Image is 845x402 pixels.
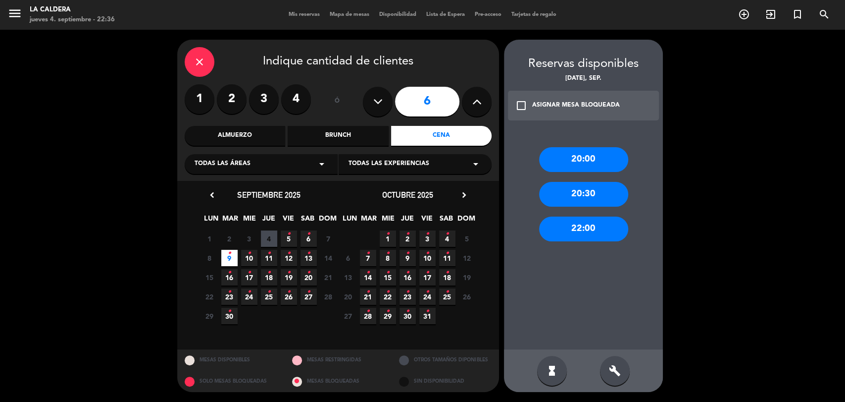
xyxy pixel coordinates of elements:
i: • [446,226,449,242]
i: • [426,303,429,319]
i: • [366,245,370,261]
div: ASIGNAR MESA BLOQUEADA [532,101,620,111]
span: 29 [380,308,396,324]
span: SAB [438,213,454,229]
span: SAB [299,213,316,229]
i: • [267,284,271,300]
span: MIE [242,213,258,229]
span: 6 [300,230,317,247]
div: 20:30 [539,182,628,207]
span: 11 [261,250,277,266]
span: MAR [222,213,239,229]
div: 20:00 [539,147,628,172]
span: 17 [241,269,257,286]
i: • [287,245,291,261]
div: ó [321,84,353,119]
i: • [426,265,429,281]
i: • [426,245,429,261]
span: 9 [221,250,238,266]
span: 2 [399,230,416,247]
span: 21 [360,288,376,305]
i: • [248,265,251,281]
div: jueves 4. septiembre - 22:36 [30,15,115,25]
i: • [426,226,429,242]
i: • [307,284,310,300]
i: hourglass_full [546,365,558,377]
span: 4 [439,230,455,247]
span: 18 [439,269,455,286]
i: • [248,245,251,261]
i: • [446,245,449,261]
i: • [406,226,409,242]
i: • [228,265,231,281]
span: Mapa de mesas [325,12,374,17]
span: 7 [360,250,376,266]
span: 25 [439,288,455,305]
i: • [366,284,370,300]
i: • [248,284,251,300]
span: 25 [261,288,277,305]
i: check_box_outline_blank [515,100,527,112]
span: 29 [201,308,218,324]
span: 9 [399,250,416,266]
i: build [609,365,621,377]
span: LUN [203,213,219,229]
span: 14 [320,250,337,266]
span: JUE [399,213,416,229]
i: • [406,303,409,319]
span: MAR [361,213,377,229]
div: Indique cantidad de clientes [185,47,492,77]
i: • [228,284,231,300]
span: 20 [300,269,317,286]
label: 2 [217,84,247,114]
span: 17 [419,269,436,286]
span: 7 [320,230,337,247]
i: • [386,245,390,261]
i: • [406,284,409,300]
span: 10 [419,250,436,266]
div: La Caldera [30,5,115,15]
i: • [386,303,390,319]
div: SIN DISPONIBILIDAD [392,371,499,392]
span: 8 [380,250,396,266]
span: Todas las experiencias [348,159,429,169]
i: • [307,265,310,281]
i: chevron_right [459,190,469,200]
i: menu [7,6,22,21]
span: Tarjetas de regalo [506,12,561,17]
i: • [406,265,409,281]
span: 19 [281,269,297,286]
i: • [267,265,271,281]
div: Brunch [288,126,388,146]
span: 23 [399,288,416,305]
div: OTROS TAMAÑOS DIPONIBLES [392,349,499,371]
span: JUE [261,213,277,229]
div: MESAS RESTRINGIDAS [285,349,392,371]
span: Pre-acceso [470,12,506,17]
i: • [386,284,390,300]
span: 3 [419,230,436,247]
i: add_circle_outline [738,8,750,20]
span: 12 [281,250,297,266]
span: 15 [380,269,396,286]
span: Mis reservas [284,12,325,17]
span: 30 [221,308,238,324]
span: 26 [459,288,475,305]
span: 26 [281,288,297,305]
i: • [366,265,370,281]
i: • [307,245,310,261]
div: Reservas disponibles [504,55,663,74]
i: • [267,245,271,261]
span: 27 [300,288,317,305]
i: exit_to_app [765,8,777,20]
div: MESAS BLOQUEADAS [285,371,392,392]
span: 27 [340,308,356,324]
span: 22 [201,288,218,305]
i: • [446,265,449,281]
span: 5 [459,230,475,247]
i: chevron_left [207,190,217,200]
span: 14 [360,269,376,286]
span: 15 [201,269,218,286]
span: 12 [459,250,475,266]
span: 28 [320,288,337,305]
